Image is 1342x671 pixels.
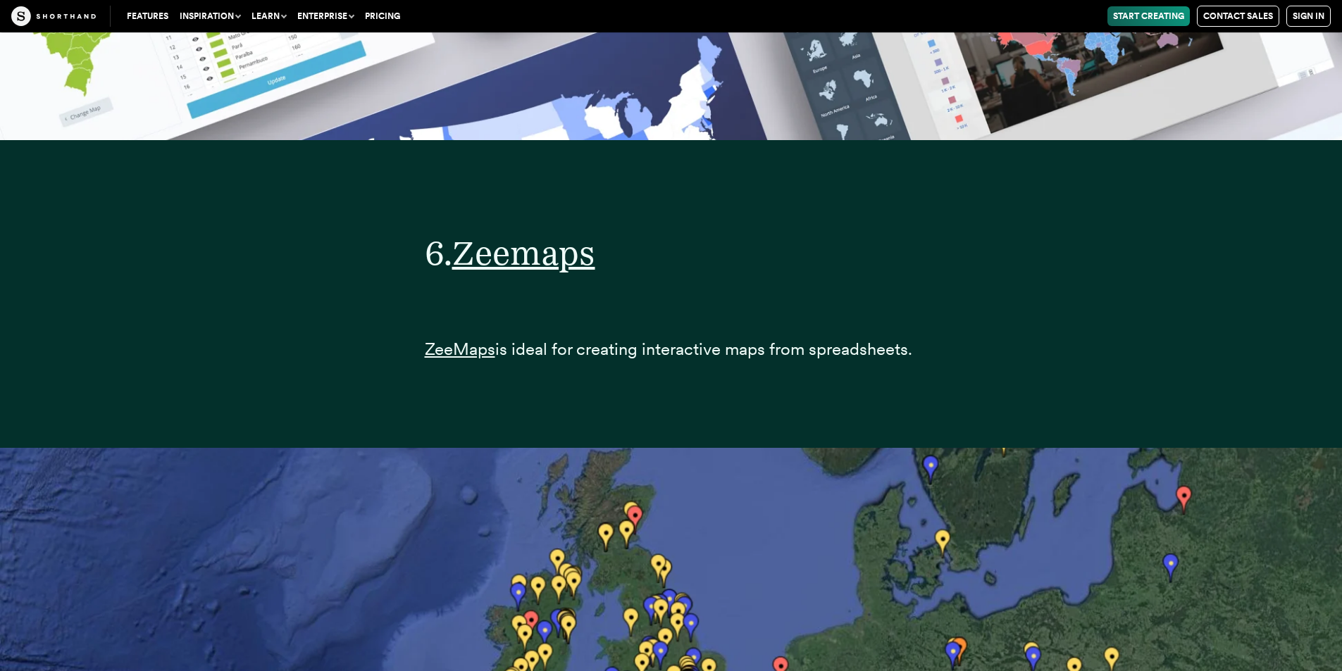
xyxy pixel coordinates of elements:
span: 6. [425,232,452,273]
span: is ideal for creating interactive maps from spreadsheets. [495,339,912,359]
button: Inspiration [174,6,246,26]
a: ZeeMaps [425,339,495,359]
button: Learn [246,6,292,26]
img: The Craft [11,6,96,26]
a: Contact Sales [1197,6,1279,27]
a: Start Creating [1107,6,1190,26]
a: Zeemaps [452,232,595,273]
a: Sign in [1286,6,1331,27]
a: Pricing [359,6,406,26]
a: Features [121,6,174,26]
button: Enterprise [292,6,359,26]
